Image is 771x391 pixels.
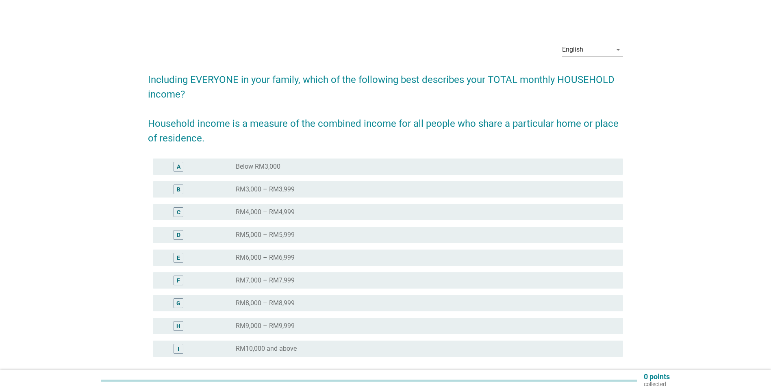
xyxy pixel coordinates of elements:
[644,380,670,388] p: collected
[177,185,180,194] div: B
[236,208,295,216] label: RM4,000 – RM4,999
[236,254,295,262] label: RM6,000 – RM6,999
[177,231,180,239] div: D
[613,45,623,54] i: arrow_drop_down
[236,276,295,285] label: RM7,000 – RM7,999
[176,299,180,308] div: G
[236,299,295,307] label: RM8,000 – RM8,999
[236,185,295,193] label: RM3,000 – RM3,999
[644,373,670,380] p: 0 points
[562,46,583,53] div: English
[177,276,180,285] div: F
[236,231,295,239] label: RM5,000 – RM5,999
[236,345,297,353] label: RM10,000 and above
[236,322,295,330] label: RM9,000 – RM9,999
[178,345,179,353] div: I
[177,254,180,262] div: E
[176,322,180,330] div: H
[236,163,280,171] label: Below RM3,000
[148,64,623,146] h2: Including EVERYONE in your family, which of the following best describes your TOTAL monthly HOUSE...
[177,163,180,171] div: A
[177,208,180,217] div: C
